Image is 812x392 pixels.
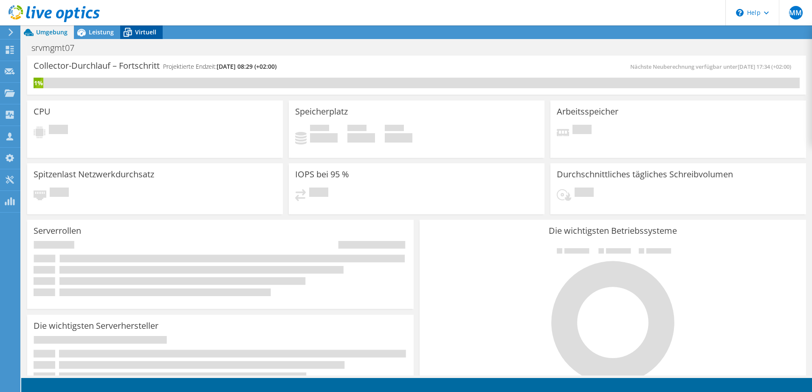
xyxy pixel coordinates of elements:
[575,188,594,199] span: Ausstehend
[163,62,276,71] h4: Projektierte Endzeit:
[630,63,795,70] span: Nächste Neuberechnung verfügbar unter
[34,78,43,88] div: 1%
[310,125,329,133] span: Belegt
[295,170,349,179] h3: IOPS bei 95 %
[34,226,81,235] h3: Serverrollen
[738,63,791,70] span: [DATE] 17:34 (+02:00)
[557,107,618,116] h3: Arbeitsspeicher
[34,107,51,116] h3: CPU
[347,133,375,143] h4: 0 GiB
[309,188,328,199] span: Ausstehend
[36,28,68,36] span: Umgebung
[295,107,348,116] h3: Speicherplatz
[28,43,87,53] h1: srvmgmt07
[426,226,800,235] h3: Die wichtigsten Betriebssysteme
[557,170,733,179] h3: Durchschnittliches tägliches Schreibvolumen
[49,125,68,136] span: Ausstehend
[34,321,158,330] h3: Die wichtigsten Serverhersteller
[736,9,744,17] svg: \n
[217,62,276,70] span: [DATE] 08:29 (+02:00)
[385,125,404,133] span: Insgesamt
[310,133,338,143] h4: 0 GiB
[135,28,156,36] span: Virtuell
[50,188,69,199] span: Ausstehend
[789,6,803,20] span: MM
[572,125,592,136] span: Ausstehend
[385,133,412,143] h4: 0 GiB
[347,125,367,133] span: Verfügbar
[89,28,114,36] span: Leistung
[34,170,154,179] h3: Spitzenlast Netzwerkdurchsatz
